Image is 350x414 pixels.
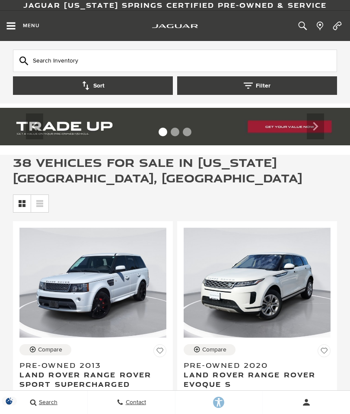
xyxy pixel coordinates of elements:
a: Pre-Owned 2020Land Rover Range Rover Evoque S [184,361,331,389]
a: Pre-Owned 2013Land Rover Range Rover Sport Supercharged [19,361,166,389]
span: Go to slide 2 [171,128,179,136]
button: Filter [177,76,337,95]
img: 2020 Land Rover Range Rover Evoque S [184,228,331,338]
span: Land Rover Range Rover Sport Supercharged [19,370,160,389]
span: Go to slide 1 [159,128,167,136]
span: Contact [124,399,146,406]
span: Go to slide 3 [183,128,191,136]
span: 38 Vehicles for Sale in [US_STATE][GEOGRAPHIC_DATA], [GEOGRAPHIC_DATA] [13,154,302,186]
img: 2013 Land Rover Range Rover Sport Supercharged [19,228,166,338]
img: Jaguar [152,24,198,28]
button: Sort [13,76,173,95]
button: Open user profile menu [263,392,350,413]
div: Previous [26,113,43,139]
span: Menu [23,22,40,29]
span: Search [37,399,57,406]
button: Save Vehicle [318,344,331,361]
button: Open the inventory search [294,11,311,41]
div: Compare [38,346,62,354]
div: Stock : UL080658 [184,389,331,397]
span: Pre-Owned 2013 [19,361,160,370]
div: Compare [202,346,226,354]
button: Compare Vehicle [19,344,71,355]
a: Jaguar [US_STATE] Springs Certified Pre-Owned & Service [23,0,327,10]
span: Land Rover Range Rover Evoque S [184,370,324,389]
div: Next [307,113,324,139]
span: Pre-Owned 2020 [184,361,324,370]
div: Stock : UL785714A [19,389,166,397]
input: Search Inventory [13,50,337,72]
a: jaguar [152,22,198,30]
button: Save Vehicle [153,344,166,361]
button: Compare Vehicle [184,344,235,355]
